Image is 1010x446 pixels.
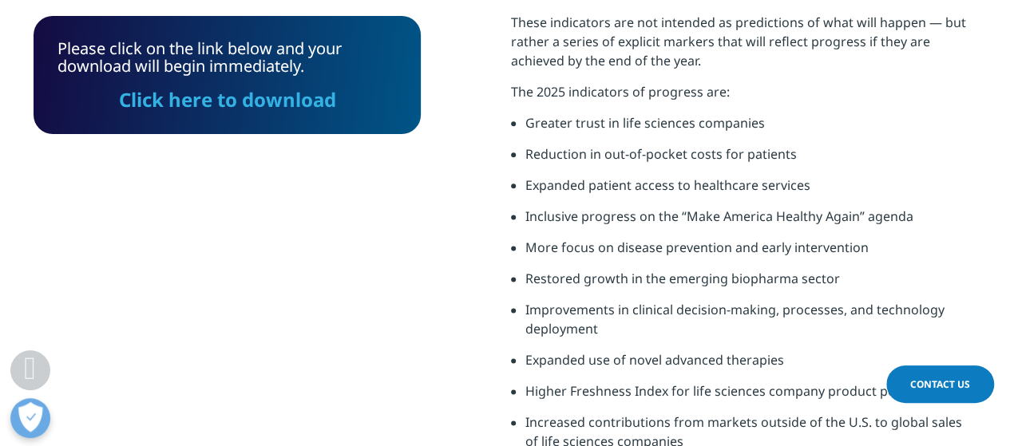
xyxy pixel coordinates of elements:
button: Open Preferences [10,398,50,438]
li: Restored growth in the emerging biopharma sector [525,269,976,300]
li: Expanded use of novel advanced therapies [525,350,976,381]
a: Contact Us [886,365,994,403]
span: Contact Us [910,377,970,391]
li: Expanded patient access to healthcare services [525,176,976,207]
p: These indicators are not intended as predictions of what will happen — but rather a series of exp... [511,13,976,82]
li: Higher Freshness Index for life sciences company product portfolios [525,381,976,412]
p: The 2025 indicators of progress are: [511,82,976,113]
li: Improvements in clinical decision-making, processes, and technology deployment [525,300,976,350]
li: More focus on disease prevention and early intervention [525,238,976,269]
a: Click here to download [119,86,336,112]
li: Greater trust in life sciences companies [525,113,976,144]
li: Inclusive progress on the “Make America Healthy Again” agenda [525,207,976,238]
div: Please click on the link below and your download will begin immediately. [57,40,397,110]
li: Reduction in out-of-pocket costs for patients [525,144,976,176]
